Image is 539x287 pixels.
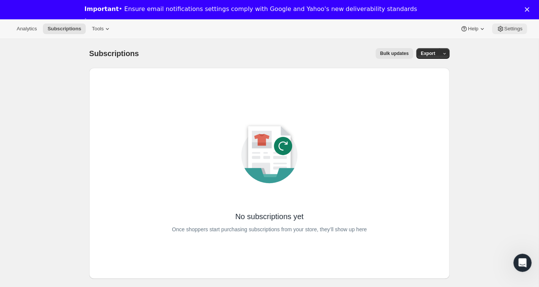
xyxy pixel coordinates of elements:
[43,24,86,34] button: Subscriptions
[492,24,527,34] button: Settings
[172,224,367,235] p: Once shoppers start purchasing subscriptions from your store, they’ll show up here
[376,48,413,59] button: Bulk updates
[85,5,417,13] div: • Ensure email notifications settings comply with Google and Yahoo's new deliverability standards
[525,7,532,11] div: Close
[85,17,124,26] a: Learn more
[235,211,303,222] p: No subscriptions yet
[513,254,531,272] iframe: Intercom live chat
[92,26,104,32] span: Tools
[87,24,116,34] button: Tools
[468,26,478,32] span: Help
[47,26,81,32] span: Subscriptions
[504,26,522,32] span: Settings
[456,24,490,34] button: Help
[12,24,41,34] button: Analytics
[380,50,409,56] span: Bulk updates
[421,50,435,56] span: Export
[416,48,440,59] button: Export
[85,5,119,13] b: Important
[17,26,37,32] span: Analytics
[89,49,139,58] span: Subscriptions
